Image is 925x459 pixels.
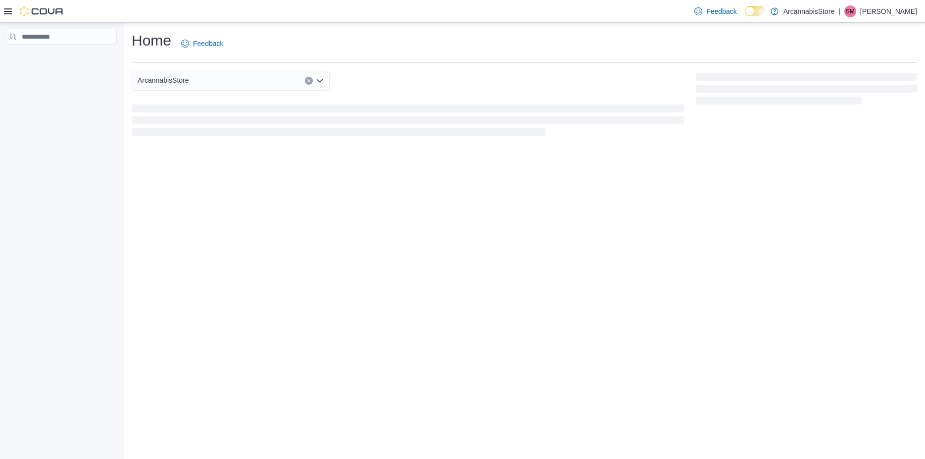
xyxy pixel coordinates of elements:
[745,6,766,16] input: Dark Mode
[844,5,856,17] div: Sheldon Mann
[193,39,223,49] span: Feedback
[305,77,313,85] button: Clear input
[706,6,736,16] span: Feedback
[690,1,740,21] a: Feedback
[316,77,324,85] button: Open list of options
[132,31,171,51] h1: Home
[177,34,227,53] a: Feedback
[138,74,189,86] span: ArcannabisStore
[846,5,855,17] span: SM
[6,47,117,70] nav: Complex example
[838,5,840,17] p: |
[132,106,684,138] span: Loading
[696,75,917,106] span: Loading
[20,6,64,16] img: Cova
[783,5,835,17] p: ArcannabisStore
[860,5,917,17] p: [PERSON_NAME]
